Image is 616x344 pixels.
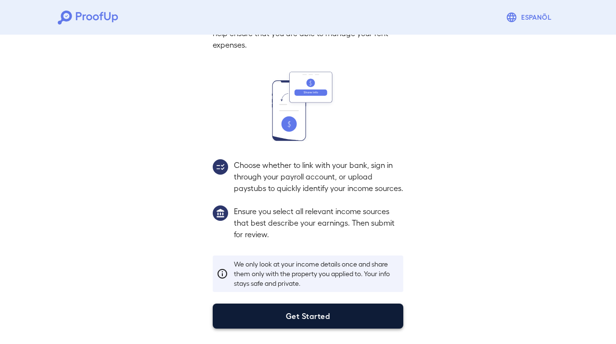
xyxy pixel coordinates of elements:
img: transfer_money.svg [272,72,344,141]
p: Choose whether to link with your bank, sign in through your payroll account, or upload paystubs t... [234,159,403,194]
button: Espanõl [502,8,558,27]
p: Ensure you select all relevant income sources that best describe your earnings. Then submit for r... [234,205,403,240]
button: Get Started [213,304,403,329]
img: group2.svg [213,159,228,175]
img: group1.svg [213,205,228,221]
p: We only look at your income details once and share them only with the property you applied to. Yo... [234,259,399,288]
